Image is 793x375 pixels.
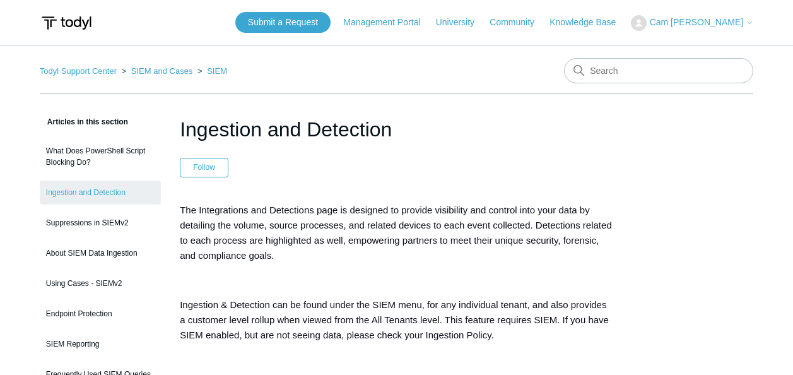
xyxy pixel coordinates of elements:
li: SIEM [195,66,227,76]
h1: Ingestion and Detection [180,114,613,145]
p: Ingestion & Detection can be found under the SIEM menu, for any individual tenant, and also provi... [180,297,613,343]
a: SIEM [207,66,227,76]
button: Cam [PERSON_NAME] [631,15,753,31]
a: What Does PowerShell Script Blocking Do? [40,139,161,174]
a: Ingestion and Detection [40,181,161,205]
button: Follow Article [180,158,228,177]
a: About SIEM Data Ingestion [40,241,161,265]
a: Suppressions in SIEMv2 [40,211,161,235]
img: Todyl Support Center Help Center home page [40,11,93,35]
a: University [436,16,487,29]
li: Todyl Support Center [40,66,119,76]
a: Submit a Request [235,12,331,33]
a: Management Portal [343,16,433,29]
a: Community [490,16,547,29]
a: SIEM Reporting [40,332,161,356]
span: Cam [PERSON_NAME] [650,17,744,27]
span: Articles in this section [40,117,128,126]
a: Endpoint Protection [40,302,161,326]
a: Todyl Support Center [40,66,117,76]
a: Using Cases - SIEMv2 [40,271,161,295]
a: SIEM and Cases [131,66,193,76]
a: Knowledge Base [549,16,628,29]
span: The Integrations and Detections page is designed to provide visibility and control into your data... [180,205,612,261]
li: SIEM and Cases [119,66,195,76]
input: Search [564,58,753,83]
